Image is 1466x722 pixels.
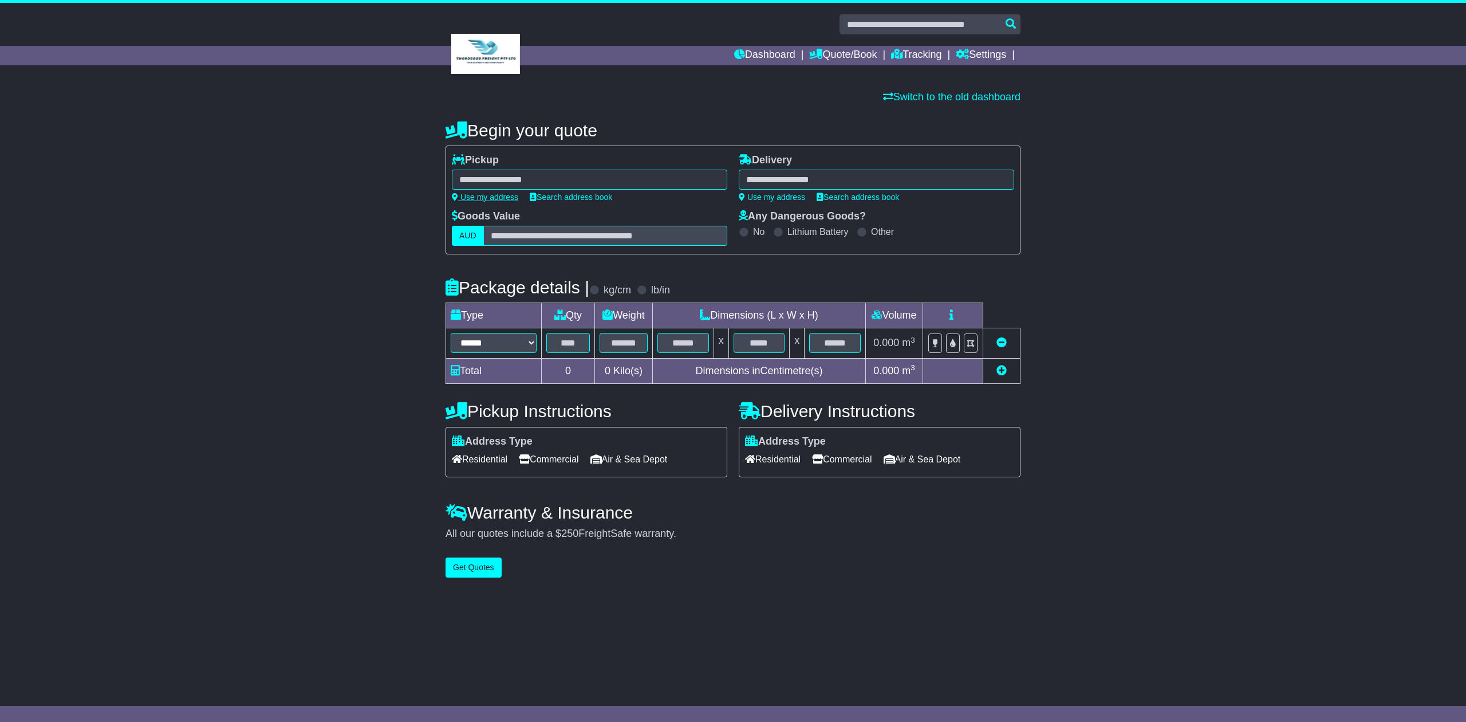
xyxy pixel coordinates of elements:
div: All our quotes include a $ FreightSafe warranty. [446,528,1020,540]
label: Any Dangerous Goods? [739,210,866,223]
span: m [902,365,915,376]
a: Remove this item [996,337,1007,348]
label: kg/cm [604,284,631,297]
td: Dimensions in Centimetre(s) [652,358,865,383]
span: Commercial [812,450,872,468]
span: Residential [452,450,507,468]
td: Dimensions (L x W x H) [652,303,865,328]
h4: Delivery Instructions [739,402,1020,421]
span: m [902,337,915,348]
label: Goods Value [452,210,520,223]
label: Lithium Battery [787,226,849,237]
td: Kilo(s) [595,358,653,383]
a: Search address book [817,193,899,202]
span: 0.000 [873,365,899,376]
label: Pickup [452,154,499,167]
span: 250 [561,528,578,539]
span: Residential [745,450,801,468]
h4: Package details | [446,278,589,297]
a: Use my address [739,193,805,202]
h4: Warranty & Insurance [446,503,1020,522]
td: 0 [542,358,595,383]
a: Settings [956,46,1006,65]
a: Add new item [996,365,1007,376]
a: Search address book [530,193,612,202]
label: Other [871,226,894,237]
a: Use my address [452,193,518,202]
button: Get Quotes [446,558,502,578]
span: Air & Sea Depot [590,450,668,468]
a: Quote/Book [809,46,877,65]
sup: 3 [911,336,915,344]
td: x [714,328,728,359]
label: AUD [452,226,484,246]
label: Delivery [739,154,792,167]
sup: 3 [911,363,915,372]
td: Weight [595,303,653,328]
span: 0 [605,365,610,376]
a: Tracking [891,46,941,65]
td: Volume [865,303,923,328]
a: Dashboard [734,46,795,65]
label: lb/in [651,284,670,297]
label: No [753,226,764,237]
span: Commercial [519,450,578,468]
td: Qty [542,303,595,328]
td: Type [446,303,542,328]
span: Air & Sea Depot [884,450,961,468]
td: Total [446,358,542,383]
label: Address Type [745,435,826,448]
td: x [790,328,805,359]
span: 0.000 [873,337,899,348]
h4: Pickup Instructions [446,402,727,421]
a: Switch to the old dashboard [883,91,1020,103]
h4: Begin your quote [446,121,1020,140]
label: Address Type [452,435,533,448]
